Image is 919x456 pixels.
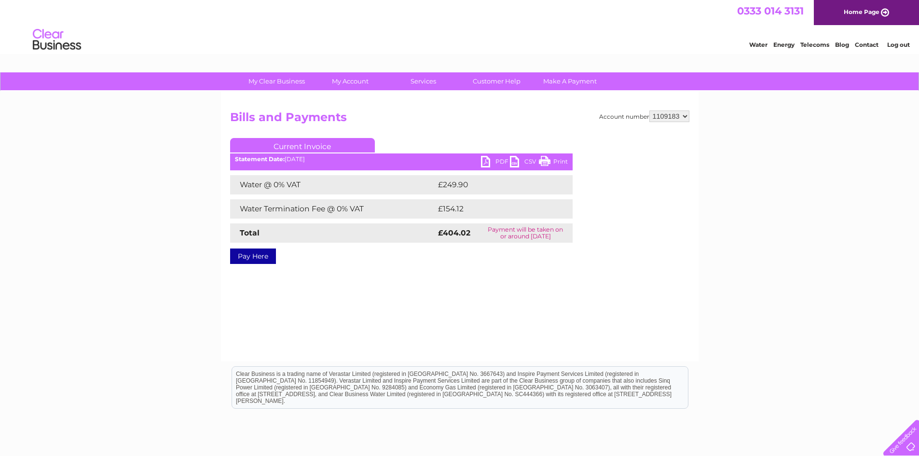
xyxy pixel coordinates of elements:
[436,175,556,194] td: £249.90
[230,199,436,219] td: Water Termination Fee @ 0% VAT
[599,111,689,122] div: Account number
[230,156,573,163] div: [DATE]
[510,156,539,170] a: CSV
[232,5,688,47] div: Clear Business is a trading name of Verastar Limited (registered in [GEOGRAPHIC_DATA] No. 3667643...
[481,156,510,170] a: PDF
[457,72,536,90] a: Customer Help
[479,223,572,243] td: Payment will be taken on or around [DATE]
[773,41,795,48] a: Energy
[438,228,470,237] strong: £404.02
[230,249,276,264] a: Pay Here
[230,175,436,194] td: Water @ 0% VAT
[235,155,285,163] b: Statement Date:
[539,156,568,170] a: Print
[855,41,878,48] a: Contact
[436,199,554,219] td: £154.12
[887,41,910,48] a: Log out
[737,5,804,17] a: 0333 014 3131
[240,228,260,237] strong: Total
[310,72,390,90] a: My Account
[230,138,375,152] a: Current Invoice
[32,25,82,55] img: logo.png
[835,41,849,48] a: Blog
[800,41,829,48] a: Telecoms
[384,72,463,90] a: Services
[749,41,768,48] a: Water
[230,111,689,129] h2: Bills and Payments
[237,72,316,90] a: My Clear Business
[530,72,610,90] a: Make A Payment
